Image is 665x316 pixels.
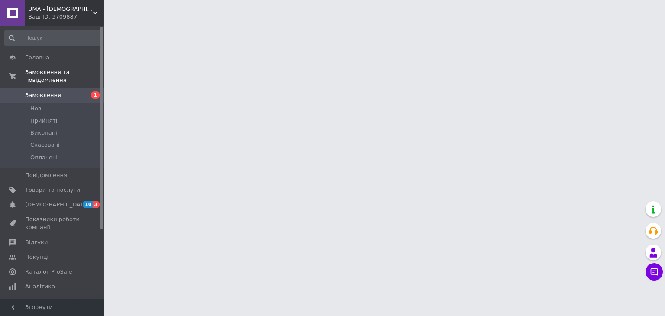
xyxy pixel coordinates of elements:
span: Головна [25,54,49,61]
span: UMA - Ukrainian Military Ammunition магазин амуніції [28,5,93,13]
span: 1 [91,91,100,99]
input: Пошук [4,30,102,46]
span: Прийняті [30,117,57,125]
span: [DEMOGRAPHIC_DATA] [25,201,89,209]
span: Аналітика [25,283,55,290]
span: 10 [83,201,93,208]
span: Нові [30,105,43,113]
span: Повідомлення [25,171,67,179]
span: Інструменти веб-майстра та SEO [25,297,80,313]
span: Показники роботи компанії [25,216,80,231]
span: Виконані [30,129,57,137]
button: Чат з покупцем [646,263,663,281]
span: Замовлення [25,91,61,99]
div: Ваш ID: 3709887 [28,13,104,21]
span: Оплачені [30,154,58,161]
span: Каталог ProSale [25,268,72,276]
span: Відгуки [25,239,48,246]
span: Замовлення та повідомлення [25,68,104,84]
span: Скасовані [30,141,60,149]
span: Товари та послуги [25,186,80,194]
span: 3 [93,201,100,208]
span: Покупці [25,253,48,261]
